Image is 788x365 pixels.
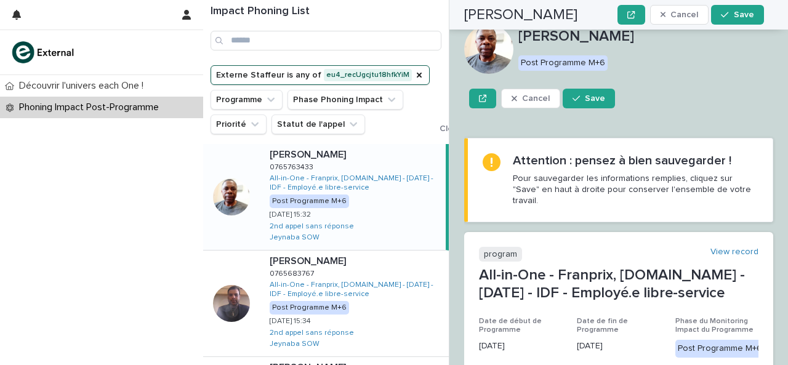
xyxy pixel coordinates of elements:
[270,233,320,242] a: Jeynaba SOW
[479,340,562,353] p: [DATE]
[270,253,348,267] p: [PERSON_NAME]
[271,114,365,134] button: Statut de l'appel
[518,28,773,46] p: [PERSON_NAME]
[710,247,758,257] a: View record
[270,146,348,161] p: [PERSON_NAME]
[211,114,267,134] button: Priorité
[670,10,698,19] span: Cancel
[513,173,758,207] p: Pour sauvegarder les informations remplies, cliquez sur "Save" en haut à droite pour conserver l'...
[479,267,758,302] p: All-in-One - Franprix, [DOMAIN_NAME] - [DATE] - IDF - Employé.e libre-service
[270,195,349,208] div: Post Programme M+6
[675,340,765,358] div: Post Programme M+6
[430,124,498,133] button: Clear all filters
[270,317,311,326] p: [DATE] 15:34
[585,94,605,103] span: Save
[270,329,354,337] a: 2nd appel sans réponse
[203,251,449,357] a: [PERSON_NAME][PERSON_NAME] 07656837670765683767 All-in-One - Franprix, [DOMAIN_NAME] - [DATE] - I...
[203,144,449,251] a: [PERSON_NAME][PERSON_NAME] 07657634330765763433 All-in-One - Franprix, [DOMAIN_NAME] - [DATE] - I...
[270,281,444,299] a: All-in-One - Franprix, [DOMAIN_NAME] - [DATE] - IDF - Employé.e libre-service
[734,10,754,19] span: Save
[675,318,754,334] span: Phase du Monitoring Impact du Programme
[563,89,615,108] button: Save
[211,65,430,85] button: Externe Staffeur
[270,301,349,315] div: Post Programme M+6
[577,318,628,334] span: Date de fin de Programme
[287,90,403,110] button: Phase Phoning Impact
[211,31,441,50] input: Search
[440,124,498,133] span: Clear all filters
[501,89,560,108] button: Cancel
[270,267,316,278] p: 0765683767
[650,5,709,25] button: Cancel
[513,153,731,168] h2: Attention : pensez à bien sauvegarder !
[270,211,311,219] p: [DATE] 15:32
[10,40,78,65] img: bc51vvfgR2QLHU84CWIQ
[479,318,542,334] span: Date de début de Programme
[577,340,660,353] p: [DATE]
[14,80,153,92] p: Découvrir l'univers each One !
[270,174,441,192] a: All-in-One - Franprix, [DOMAIN_NAME] - [DATE] - IDF - Employé.e libre-service
[518,55,608,71] div: Post Programme M+6
[522,94,550,103] span: Cancel
[211,90,283,110] button: Programme
[211,5,441,18] h1: Impact Phoning List
[270,161,316,172] p: 0765763433
[464,6,577,24] h2: Emile francis NGOMBE MATANDA
[711,5,763,25] button: Save
[270,340,320,348] a: Jeynaba SOW
[479,247,522,262] p: program
[270,222,354,231] a: 2nd appel sans réponse
[14,102,169,113] p: Phoning Impact Post-Programme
